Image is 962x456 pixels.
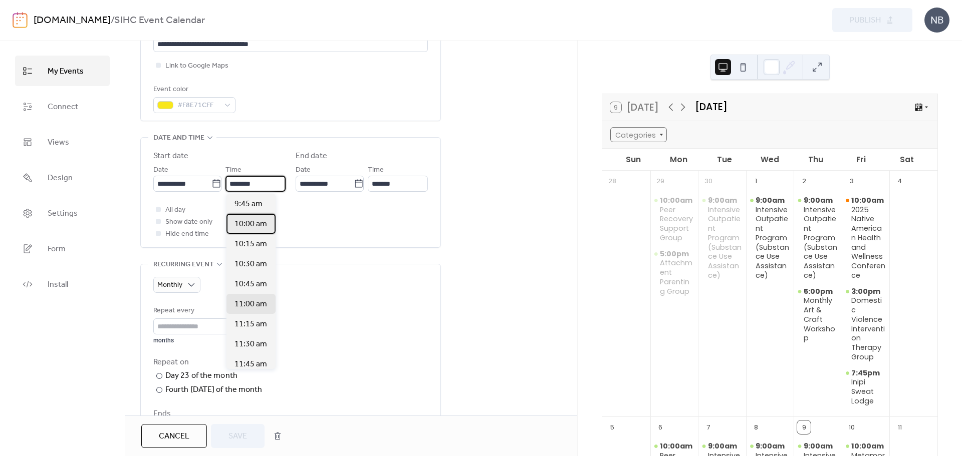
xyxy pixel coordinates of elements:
[924,8,949,33] div: NB
[15,162,110,193] a: Design
[842,368,890,406] div: Inipi Sweat Lodge
[296,164,311,176] span: Date
[851,441,885,451] span: 10:00am
[851,377,885,405] div: Inipi Sweat Lodge
[177,100,219,112] span: #F8E71CFF
[48,170,73,186] span: Design
[701,175,714,188] div: 30
[48,206,78,221] span: Settings
[794,287,842,343] div: Monthly Art & Craft Workshop
[234,198,263,210] span: 9:45 am
[153,84,233,96] div: Event color
[746,196,794,280] div: Intensive Outpatient Program (Substance Use Assistance)
[234,258,267,270] span: 10:30 am
[804,296,838,343] div: Monthly Art & Craft Workshop
[660,196,694,205] span: 10:00am
[842,287,890,362] div: Domestic Violence Intervention Therapy Group
[698,196,746,280] div: Intensive Outpatient Program (Substance Use Assistance)
[225,164,242,176] span: Time
[368,164,384,176] span: Time
[48,64,84,79] span: My Events
[654,420,667,433] div: 6
[165,60,228,72] span: Link to Google Maps
[804,287,834,296] span: 5:00pm
[234,338,267,350] span: 11:30 am
[114,11,205,30] b: SIHC Event Calendar
[296,150,327,162] div: End date
[234,218,267,230] span: 10:00 am
[141,424,207,448] button: Cancel
[660,205,694,243] div: Peer Recovery Support Group
[13,12,28,28] img: logo
[794,196,842,280] div: Intensive Outpatient Program (Substance Use Assistance)
[48,241,66,257] span: Form
[893,175,906,188] div: 4
[153,336,231,344] div: months
[708,196,739,205] span: 9:00am
[750,175,763,188] div: 1
[153,259,214,271] span: Recurring event
[165,216,212,228] span: Show date only
[650,196,698,243] div: Peer Recovery Support Group
[656,149,701,170] div: Mon
[654,175,667,188] div: 29
[15,269,110,299] a: Install
[153,356,426,368] div: Repeat on
[234,318,267,330] span: 11:15 am
[15,233,110,264] a: Form
[750,420,763,433] div: 8
[48,277,68,292] span: Install
[793,149,838,170] div: Thu
[804,441,834,451] span: 9:00am
[165,204,185,216] span: All day
[153,164,168,176] span: Date
[606,420,619,433] div: 5
[851,196,885,205] span: 10:00am
[838,149,884,170] div: Fri
[845,175,858,188] div: 3
[797,175,810,188] div: 2
[842,196,890,280] div: 2025 Native American Health and Wellness Conference
[893,420,906,433] div: 11
[111,11,114,30] b: /
[159,430,189,442] span: Cancel
[15,127,110,157] a: Views
[153,150,188,162] div: Start date
[15,91,110,122] a: Connect
[884,149,929,170] div: Sat
[756,205,790,280] div: Intensive Outpatient Program (Substance Use Assistance)
[701,149,747,170] div: Tue
[15,56,110,86] a: My Events
[48,135,69,150] span: Views
[804,196,834,205] span: 9:00am
[165,384,263,396] div: Fourth [DATE] of the month
[165,228,209,240] span: Hide end time
[851,205,885,280] div: 2025 Native American Health and Wellness Conference
[756,441,786,451] span: 9:00am
[15,198,110,228] a: Settings
[153,408,426,420] div: Ends
[234,278,267,290] span: 10:45 am
[157,278,182,292] span: Monthly
[851,287,882,296] span: 3:00pm
[851,368,881,378] span: 7:45pm
[756,196,786,205] span: 9:00am
[650,249,698,296] div: Attachment Parenting Group
[610,149,656,170] div: Sun
[234,358,267,370] span: 11:45 am
[660,258,694,296] div: Attachment Parenting Group
[804,205,838,280] div: Intensive Outpatient Program (Substance Use Assistance)
[153,305,229,317] div: Repeat every
[701,420,714,433] div: 7
[165,370,237,382] div: Day 23 of the month
[606,175,619,188] div: 28
[234,238,267,250] span: 10:15 am
[48,99,78,115] span: Connect
[234,298,267,310] span: 11:00 am
[797,420,810,433] div: 9
[708,441,739,451] span: 9:00am
[34,11,111,30] a: [DOMAIN_NAME]
[153,132,204,144] span: Date and time
[660,249,690,259] span: 5:00pm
